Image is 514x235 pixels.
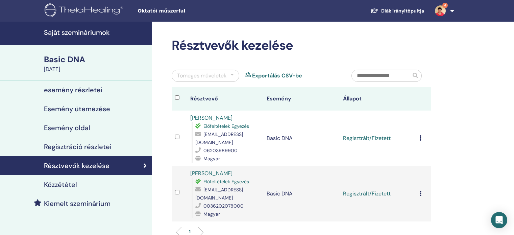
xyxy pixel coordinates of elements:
span: Előfeltételek Egyezés [203,179,249,185]
div: Tömeges műveletek [177,72,226,80]
h4: Résztvevők kezelése [44,162,109,170]
td: Basic DNA [263,166,340,221]
h4: Regisztráció részletei [44,143,112,151]
img: default.jpg [435,5,446,16]
h2: Résztvevők kezelése [172,38,431,53]
th: Résztvevő [187,87,263,111]
h4: esemény részletei [44,86,102,94]
h4: Közzététel [44,181,77,189]
span: [EMAIL_ADDRESS][DOMAIN_NAME] [195,187,243,201]
h4: Esemény ütemezése [44,105,110,113]
div: [DATE] [44,65,148,73]
div: Basic DNA [44,54,148,65]
th: Esemény [263,87,340,111]
a: [PERSON_NAME] [190,170,232,177]
span: 0036202078000 [203,203,244,209]
span: 4 [442,3,448,8]
h4: Saját szemináriumok [44,28,148,37]
h4: Kiemelt szeminárium [44,199,111,208]
h4: Esemény oldal [44,124,90,132]
td: Basic DNA [263,111,340,166]
div: Open Intercom Messenger [491,212,507,228]
a: Basic DNA[DATE] [40,54,152,73]
span: Magyar [203,211,220,217]
th: Állapot [340,87,416,111]
img: logo.png [45,3,125,19]
span: 06203989900 [203,147,238,154]
span: Előfeltételek Egyezés [203,123,249,129]
a: [PERSON_NAME] [190,114,232,121]
span: Oktatói műszerfal [138,7,239,15]
a: Exportálás CSV-be [252,72,302,80]
span: Magyar [203,156,220,162]
a: Diák irányítópultja [365,5,430,17]
img: graduation-cap-white.svg [370,8,378,14]
span: [EMAIL_ADDRESS][DOMAIN_NAME] [195,131,243,145]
